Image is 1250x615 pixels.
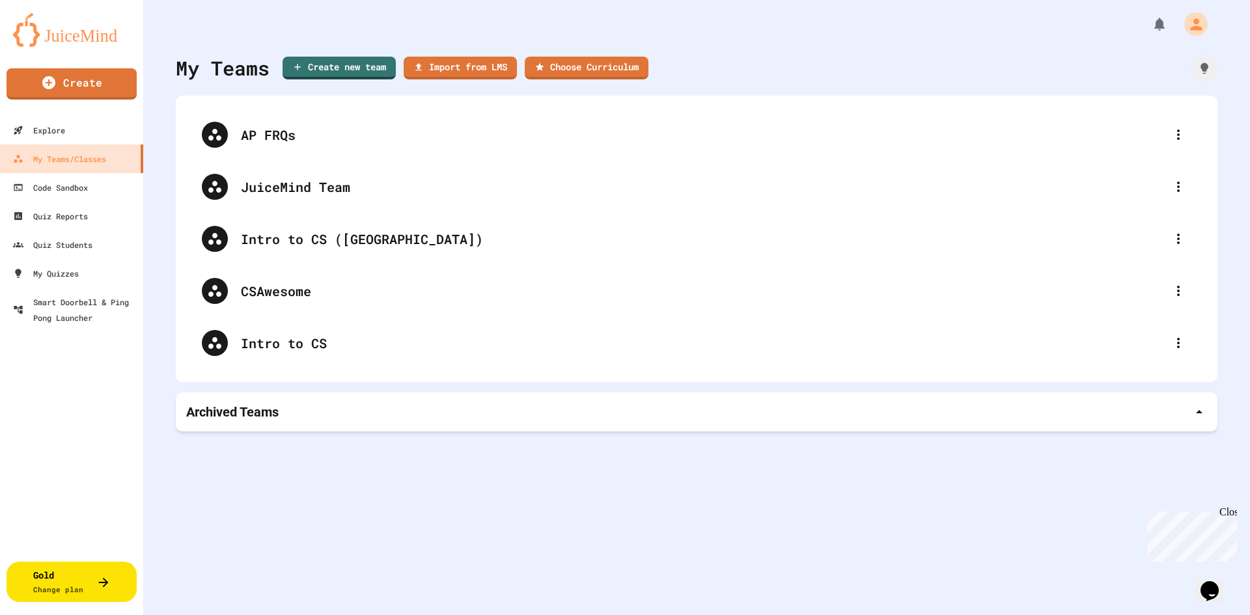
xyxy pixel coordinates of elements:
[189,213,1204,265] div: Intro to CS ([GEOGRAPHIC_DATA])
[13,237,92,253] div: Quiz Students
[186,403,279,421] p: Archived Teams
[1195,563,1237,602] iframe: chat widget
[5,5,90,83] div: Chat with us now!Close
[13,266,79,281] div: My Quizzes
[13,13,130,47] img: logo-orange.svg
[241,281,1165,301] div: CSAwesome
[13,294,138,325] div: Smart Doorbell & Ping Pong Launcher
[525,57,648,79] a: Choose Curriculum
[33,584,83,594] span: Change plan
[283,57,396,79] a: Create new team
[241,125,1165,144] div: AP FRQs
[33,568,83,595] div: Gold
[404,57,517,79] a: Import from LMS
[1128,13,1171,35] div: My Notifications
[13,122,65,138] div: Explore
[13,180,88,195] div: Code Sandbox
[241,229,1165,249] div: Intro to CS ([GEOGRAPHIC_DATA])
[189,317,1204,369] div: Intro to CS
[7,562,137,602] button: GoldChange plan
[13,208,88,224] div: Quiz Reports
[13,151,106,167] div: My Teams/Classes
[241,177,1165,197] div: JuiceMind Team
[189,265,1204,317] div: CSAwesome
[1191,55,1217,81] div: How it works
[176,53,270,83] div: My Teams
[7,68,137,100] a: Create
[1142,506,1237,562] iframe: chat widget
[189,161,1204,213] div: JuiceMind Team
[241,333,1165,353] div: Intro to CS
[189,109,1204,161] div: AP FRQs
[1171,9,1211,39] div: My Account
